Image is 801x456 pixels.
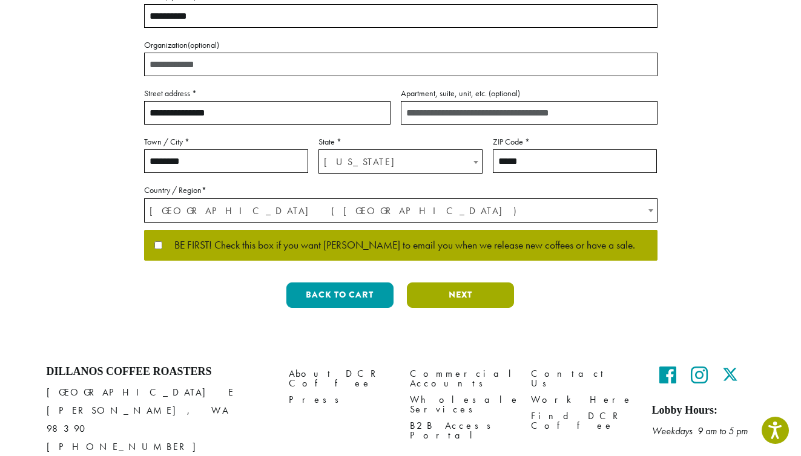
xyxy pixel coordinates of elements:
h4: Dillanos Coffee Roasters [47,365,271,379]
button: Next [407,282,514,308]
label: Apartment, suite, unit, etc. [401,86,658,101]
button: Back to cart [286,282,394,308]
a: Wholesale Services [410,391,513,417]
span: Country / Region [144,198,658,223]
a: Work Here [531,391,634,408]
label: State [318,134,483,149]
a: Press [289,391,392,408]
label: Street address [144,86,391,101]
label: ZIP Code [493,134,657,149]
label: Town / City [144,134,308,149]
span: Michigan [319,150,482,174]
a: About DCR Coffee [289,365,392,391]
a: Find DCR Coffee [531,408,634,434]
input: BE FIRST! Check this box if you want [PERSON_NAME] to email you when we release new coffees or ha... [154,241,162,249]
span: State [318,149,483,174]
span: (optional) [489,88,520,99]
a: Commercial Accounts [410,365,513,391]
span: United States (US) [145,199,657,223]
label: Organization [144,37,658,53]
span: (optional) [188,39,219,50]
span: BE FIRST! Check this box if you want [PERSON_NAME] to email you when we release new coffees or ha... [162,240,635,251]
h5: Lobby Hours: [652,404,755,417]
a: B2B Access Portal [410,417,513,443]
em: Weekdays 9 am to 5 pm [652,425,748,437]
p: [GEOGRAPHIC_DATA] E [PERSON_NAME], WA 98390 [PHONE_NUMBER] [47,383,271,456]
a: Contact Us [531,365,634,391]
